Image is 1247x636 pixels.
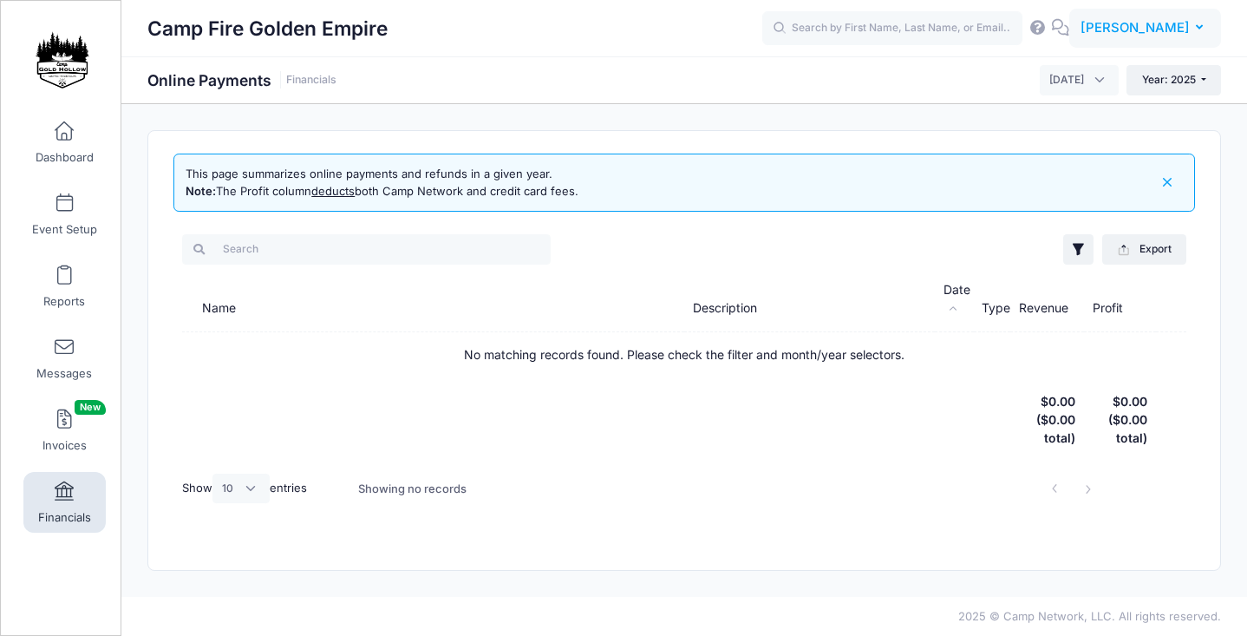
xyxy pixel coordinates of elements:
[36,150,94,165] span: Dashboard
[186,166,578,200] div: This page summarizes online payments and refunds in a given year. The Profit column both Camp Net...
[212,474,270,503] select: Showentries
[23,328,106,389] a: Messages
[935,267,973,332] th: Date: activate to sort column descending
[1040,65,1119,95] span: October 2025
[42,438,87,453] span: Invoices
[1126,65,1221,95] button: Year: 2025
[75,400,106,415] span: New
[23,184,106,245] a: Event Setup
[1069,9,1221,49] button: [PERSON_NAME]
[43,294,85,309] span: Reports
[23,112,106,173] a: Dashboard
[1049,72,1084,88] span: October 2025
[182,474,307,503] label: Show entries
[286,74,336,87] a: Financials
[38,510,91,525] span: Financials
[1010,379,1084,462] th: $0.00 ($0.00 total)
[1081,18,1190,37] span: [PERSON_NAME]
[182,332,1186,378] td: No matching records found. Please check the filter and month/year selectors.
[182,267,684,332] th: Name: activate to sort column ascending
[23,472,106,533] a: Financials
[311,184,355,198] u: deducts
[762,11,1022,46] input: Search by First Name, Last Name, or Email...
[1,18,122,101] a: Camp Fire Golden Empire
[186,184,216,198] b: Note:
[974,267,1011,332] th: Type: activate to sort column ascending
[358,469,467,509] div: Showing no records
[1084,379,1156,462] th: $0.00 ($0.00 total)
[29,27,95,92] img: Camp Fire Golden Empire
[958,609,1221,623] span: 2025 © Camp Network, LLC. All rights reserved.
[32,222,97,237] span: Event Setup
[684,267,935,332] th: Description: activate to sort column ascending
[147,71,336,89] h1: Online Payments
[23,400,106,461] a: InvoicesNew
[1084,267,1156,332] th: Profit: activate to sort column ascending
[36,366,92,381] span: Messages
[147,9,388,49] h1: Camp Fire Golden Empire
[23,256,106,317] a: Reports
[1010,267,1084,332] th: Revenue: activate to sort column ascending
[1142,73,1196,86] span: Year: 2025
[1102,234,1186,264] button: Export
[182,234,551,264] input: Search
